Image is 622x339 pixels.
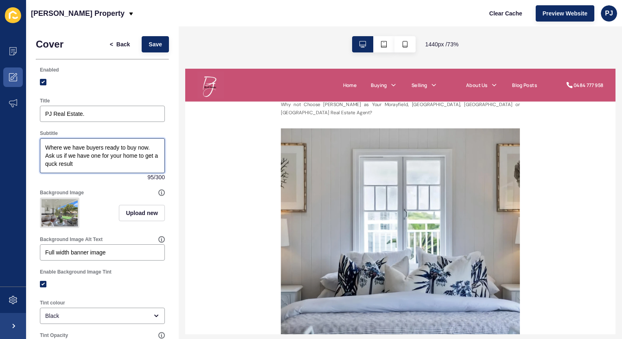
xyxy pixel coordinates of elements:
a: Blog Posts [445,17,479,27]
span: Preview Website [543,9,587,17]
div: open menu [40,308,165,324]
label: Subtitle [40,130,58,137]
span: 1440 px / 73 % [425,40,459,48]
span: / [154,173,155,181]
button: Upload new [119,205,165,221]
a: 0484 777 958 [519,17,570,27]
span: 95 [147,173,154,181]
span: Clear Cache [489,9,522,17]
button: <Back [103,36,137,52]
a: Home [215,17,234,27]
label: Tint Opacity [40,332,68,339]
p: [PERSON_NAME] Property [31,3,125,24]
button: Save [142,36,169,52]
img: 8256a6398812f44e8accdbe8537dba3f.jpg [42,199,78,226]
span: Upload new [126,209,158,217]
div: 0484 777 958 [529,17,570,27]
span: Back [116,40,130,48]
span: 300 [155,173,165,181]
a: About Us [383,17,412,27]
label: Title [40,98,50,104]
span: PJ [605,9,613,17]
label: Background Image Alt Text [40,236,103,243]
button: Preview Website [536,5,594,22]
h1: Cover [36,39,64,50]
label: Background Image [40,189,84,196]
img: PJ Real Estate Logo [16,4,53,41]
label: Tint colour [40,300,65,306]
textarea: Where we have buyers ready to buy now. Ask us if we have one for your home to get a quck result [41,139,164,172]
span: Save [149,40,162,48]
a: Selling [308,17,330,27]
label: Enabled [40,67,59,73]
span: < [110,40,113,48]
label: Enable Background Image Tint [40,269,112,275]
a: Buying [253,17,275,27]
button: Clear Cache [482,5,529,22]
